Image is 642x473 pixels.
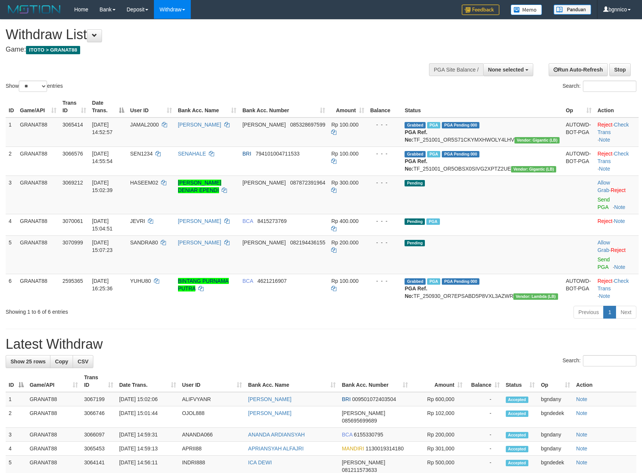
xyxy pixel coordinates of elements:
label: Show entries [6,81,63,92]
th: Op: activate to sort column ascending [538,371,573,392]
span: Vendor URL: https://dashboard.q2checkout.com/secure [513,293,558,300]
a: Reject [598,151,613,157]
span: Marked by bgndany [427,151,440,157]
a: Reject [598,218,613,224]
h1: Latest Withdraw [6,337,636,352]
td: AUTOWD-BOT-PGA [563,117,594,147]
th: Bank Acc. Name: activate to sort column ascending [245,371,339,392]
span: [DATE] 16:25:36 [92,278,113,291]
td: GRANAT88 [17,146,59,175]
td: · · [595,146,639,175]
span: Copy 1130019314180 to clipboard [365,446,403,452]
td: AUTOWD-BOT-PGA [563,146,594,175]
span: Accepted [506,397,528,403]
span: Pending [405,218,425,225]
td: GRANAT88 [17,175,59,214]
td: 3 [6,175,17,214]
th: Amount: activate to sort column ascending [328,96,367,117]
a: Note [599,293,610,299]
td: · · [595,117,639,147]
a: ANANDA ARDIANSYAH [248,432,305,438]
span: Rp 100.000 [331,151,358,157]
a: Note [614,264,625,270]
a: Reject [611,247,626,253]
td: 2 [6,146,17,175]
span: Copy 081211573633 to clipboard [342,467,377,473]
a: Copy [50,355,73,368]
a: Note [614,204,625,210]
td: · [595,235,639,274]
td: Rp 102,000 [411,406,466,428]
td: TF_251001_OR5S71CKYMXHWOLY4LHV [402,117,563,147]
td: GRANAT88 [17,235,59,274]
th: Amount: activate to sort column ascending [411,371,466,392]
td: GRANAT88 [17,274,59,303]
a: Stop [609,63,631,76]
span: Grabbed [405,122,426,128]
span: 3070999 [62,240,83,246]
span: [DATE] 14:52:57 [92,122,113,135]
div: - - - [370,179,399,186]
a: Allow Grab [598,240,610,253]
b: PGA Ref. No: [405,129,427,143]
a: Show 25 rows [6,355,50,368]
span: [DATE] 14:55:54 [92,151,113,164]
span: YUHU80 [130,278,151,284]
span: Rp 200.000 [331,240,358,246]
td: - [466,406,502,428]
td: ALIFVYANR [179,392,245,406]
a: Allow Grab [598,180,610,193]
span: Copy 087872391964 to clipboard [290,180,325,186]
td: [DATE] 14:59:31 [116,428,179,442]
td: bgndany [538,392,573,406]
th: Game/API: activate to sort column ascending [27,371,81,392]
span: Vendor URL: https://dashboard.q2checkout.com/secure [511,166,557,172]
th: Balance: activate to sort column ascending [466,371,502,392]
span: Copy [55,359,68,365]
div: - - - [370,150,399,157]
td: [DATE] 15:01:44 [116,406,179,428]
span: Marked by bgndedek [427,122,440,128]
span: Grabbed [405,151,426,157]
a: Note [576,410,587,416]
span: [PERSON_NAME] [242,180,286,186]
span: [PERSON_NAME] [342,410,385,416]
th: Status [402,96,563,117]
td: bgndedek [538,406,573,428]
div: - - - [370,239,399,246]
span: Copy 8415273769 to clipboard [257,218,287,224]
td: · · [595,274,639,303]
a: Note [576,396,587,402]
td: - [466,392,502,406]
span: JEVRI [130,218,145,224]
img: panduan.png [554,5,591,15]
th: User ID: activate to sort column ascending [179,371,245,392]
td: AUTOWD-BOT-PGA [563,274,594,303]
th: Date Trans.: activate to sort column ascending [116,371,179,392]
td: 1 [6,392,27,406]
a: [PERSON_NAME] [178,122,221,128]
input: Search: [583,355,636,366]
th: Bank Acc. Name: activate to sort column ascending [175,96,240,117]
a: Note [599,166,610,172]
span: [DATE] 15:07:23 [92,240,113,253]
th: Action [573,371,636,392]
span: Copy 6155330795 to clipboard [354,432,383,438]
a: Send PGA [598,197,610,210]
td: 2 [6,406,27,428]
a: Check Trans [598,122,629,135]
th: Game/API: activate to sort column ascending [17,96,59,117]
span: Copy 794101004711533 to clipboard [256,151,300,157]
span: BCA [242,278,253,284]
span: PGA Pending [442,122,479,128]
span: Vendor URL: https://dashboard.q2checkout.com/secure [514,137,560,143]
a: [PERSON_NAME] [248,396,291,402]
td: GRANAT88 [27,428,81,442]
span: Pending [405,240,425,246]
a: 1 [603,306,616,319]
span: JAMAL2000 [130,122,159,128]
span: Accepted [506,446,528,452]
span: Rp 400.000 [331,218,358,224]
a: Reject [611,187,626,193]
td: 3066097 [81,428,116,442]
